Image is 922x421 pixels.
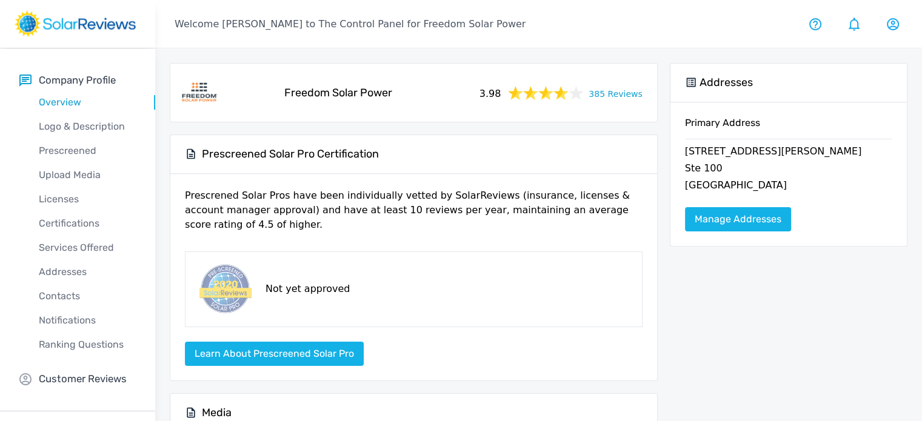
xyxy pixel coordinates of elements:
[19,119,155,134] p: Logo & Description
[19,333,155,357] a: Ranking Questions
[39,73,116,88] p: Company Profile
[284,86,392,100] h5: Freedom Solar Power
[19,337,155,352] p: Ranking Questions
[39,371,127,386] p: Customer Reviews
[685,117,892,139] h6: Primary Address
[479,84,501,101] span: 3.98
[19,163,155,187] a: Upload Media
[19,168,155,182] p: Upload Media
[185,342,364,366] button: Learn about Prescreened Solar Pro
[19,95,155,110] p: Overview
[19,240,155,255] p: Services Offered
[19,192,155,207] p: Licenses
[19,216,155,231] p: Certifications
[19,308,155,333] a: Notifications
[19,313,155,328] p: Notifications
[185,188,643,242] p: Prescrened Solar Pros have been individually vetted by SolarReviews (insurance, licenses & accoun...
[685,161,892,178] p: Ste 100
[266,282,350,296] p: Not yet approved
[19,187,155,211] a: Licenses
[19,144,155,158] p: Prescreened
[19,236,155,260] a: Services Offered
[19,114,155,139] a: Logo & Description
[19,139,155,163] a: Prescreened
[685,207,791,231] a: Manage Addresses
[19,90,155,114] a: Overview
[685,144,892,161] p: [STREET_ADDRESS][PERSON_NAME]
[700,76,753,90] h5: Addresses
[19,284,155,308] a: Contacts
[202,406,232,420] h5: Media
[19,265,155,279] p: Addresses
[202,147,379,161] h5: Prescreened Solar Pro Certification
[195,262,253,317] img: prescreened-badge.png
[19,289,155,303] p: Contacts
[175,17,526,31] p: Welcome [PERSON_NAME] to The Control Panel for Freedom Solar Power
[589,85,642,101] a: 385 Reviews
[19,211,155,236] a: Certifications
[685,178,892,195] p: [GEOGRAPHIC_DATA]
[185,348,364,359] a: Learn about Prescreened Solar Pro
[19,260,155,284] a: Addresses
